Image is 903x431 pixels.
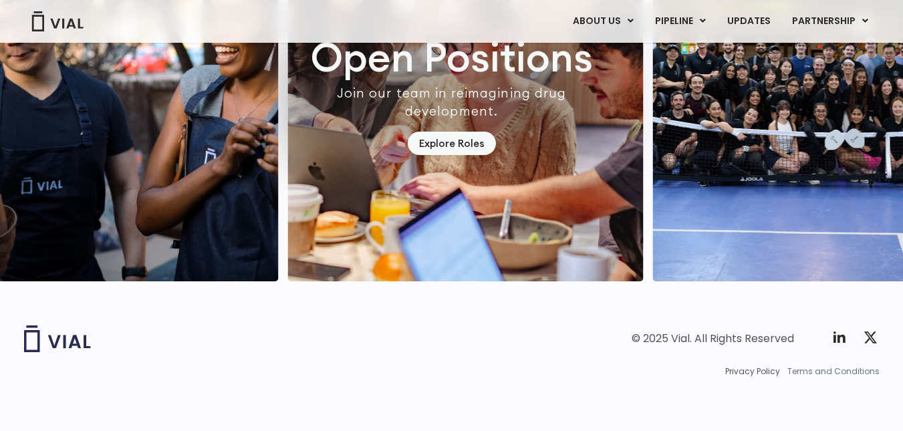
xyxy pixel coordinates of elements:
a: UPDATES [717,10,781,33]
img: Vial logo wih "Vial" spelled out [24,325,91,352]
a: Terms and Conditions [787,366,880,378]
a: PIPELINEMenu Toggle [644,10,716,33]
a: Privacy Policy [725,366,780,378]
a: ABOUT USMenu Toggle [562,10,644,33]
div: © 2025 Vial. All Rights Reserved [632,331,794,346]
a: PARTNERSHIPMenu Toggle [781,10,879,33]
a: Explore Roles [408,132,496,155]
img: Vial Logo [31,11,84,31]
